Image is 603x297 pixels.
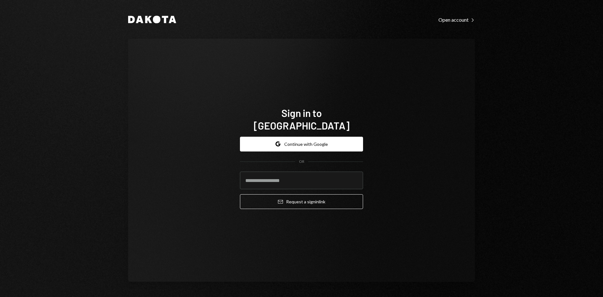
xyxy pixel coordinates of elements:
div: Open account [438,17,475,23]
a: Open account [438,16,475,23]
button: Continue with Google [240,137,363,151]
div: OR [299,159,304,164]
button: Request a signinlink [240,194,363,209]
h1: Sign in to [GEOGRAPHIC_DATA] [240,107,363,132]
